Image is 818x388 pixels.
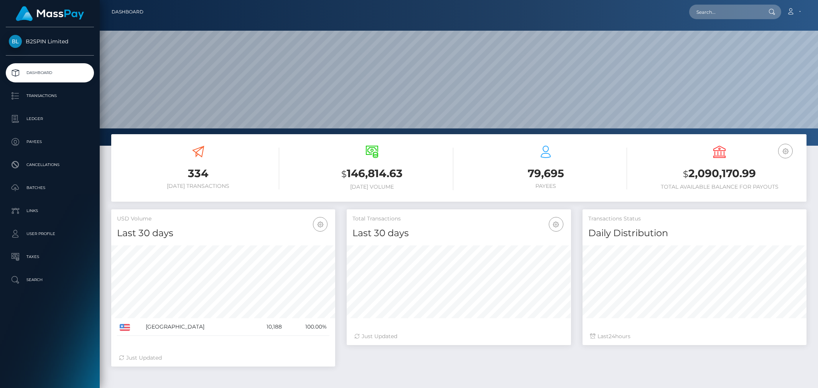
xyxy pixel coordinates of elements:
h6: Payees [465,183,627,189]
a: Search [6,270,94,289]
h6: Total Available Balance for Payouts [639,184,801,190]
span: 24 [609,333,615,340]
img: MassPay Logo [16,6,84,21]
a: Batches [6,178,94,197]
small: $ [683,169,688,179]
td: 100.00% [285,318,329,336]
h3: 2,090,170.99 [639,166,801,182]
p: Cancellations [9,159,91,171]
a: Links [6,201,94,220]
input: Search... [689,5,761,19]
p: Search [9,274,91,286]
h6: [DATE] Transactions [117,183,279,189]
h6: [DATE] Volume [291,184,453,190]
td: 10,188 [250,318,285,336]
small: $ [341,169,347,179]
a: Cancellations [6,155,94,174]
a: Taxes [6,247,94,266]
h3: 334 [117,166,279,181]
h5: Transactions Status [588,215,801,223]
p: Links [9,205,91,217]
p: User Profile [9,228,91,240]
h4: Last 30 days [117,227,329,240]
p: Ledger [9,113,91,125]
h3: 146,814.63 [291,166,453,182]
div: Just Updated [119,354,328,362]
p: Transactions [9,90,91,102]
td: [GEOGRAPHIC_DATA] [143,318,250,336]
h4: Last 30 days [352,227,565,240]
h5: Total Transactions [352,215,565,223]
h5: USD Volume [117,215,329,223]
p: Payees [9,136,91,148]
a: Payees [6,132,94,151]
img: B2SPIN Limited [9,35,22,48]
p: Taxes [9,251,91,263]
a: Transactions [6,86,94,105]
div: Last hours [590,332,799,340]
a: Ledger [6,109,94,128]
p: Dashboard [9,67,91,79]
p: Batches [9,182,91,194]
h4: Daily Distribution [588,227,801,240]
div: Just Updated [354,332,563,340]
img: US.png [120,324,130,331]
span: B2SPIN Limited [6,38,94,45]
h3: 79,695 [465,166,627,181]
a: Dashboard [6,63,94,82]
a: User Profile [6,224,94,243]
a: Dashboard [112,4,143,20]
